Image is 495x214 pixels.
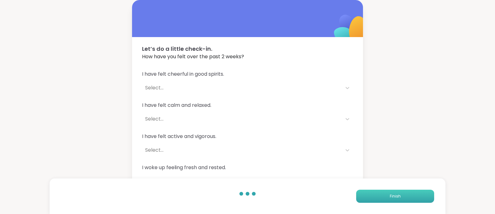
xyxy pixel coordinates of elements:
span: How have you felt over the past 2 weeks? [142,53,353,60]
div: Select... [145,146,339,154]
span: I have felt cheerful in good spirits. [142,70,353,78]
div: Select... [145,84,339,92]
button: Finish [356,190,434,203]
div: Select... [145,115,339,123]
span: Finish [390,193,401,199]
span: Let’s do a little check-in. [142,45,353,53]
div: Select... [145,178,339,185]
span: I woke up feeling fresh and rested. [142,164,353,171]
span: I have felt calm and relaxed. [142,102,353,109]
span: I have felt active and vigorous. [142,133,353,140]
